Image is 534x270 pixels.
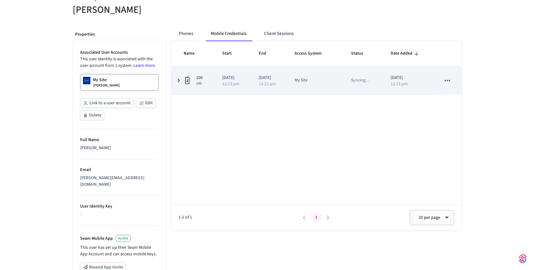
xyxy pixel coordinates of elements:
div: 25 per page [413,210,450,225]
p: User Identity Key [80,203,159,210]
span: Date Added [391,49,421,58]
button: page 1 [311,213,321,223]
p: [DATE] [222,75,244,81]
p: Syncing … [351,77,369,84]
p: [PERSON_NAME] [93,83,120,88]
span: Status [351,49,371,58]
p: Email [80,167,159,173]
button: Delete [80,110,104,120]
span: 1-1 of 1 [179,214,299,221]
span: Start [222,49,240,58]
p: Seam Mobile App [80,235,113,242]
img: Dormakaba Community Site Logo [83,77,90,84]
p: My Site [93,77,107,83]
h5: [PERSON_NAME] [73,3,263,16]
table: sticky table [171,41,462,95]
button: Edit [136,98,156,108]
span: 100 [196,75,203,81]
p: [DATE] [391,75,426,81]
div: - [80,211,159,218]
button: Mobile Credentials [206,26,252,41]
span: Active [118,236,128,241]
p: 12:23 pm [222,82,239,86]
div: [PERSON_NAME] [80,145,159,151]
div: [PERSON_NAME][EMAIL_ADDRESS][DOMAIN_NAME] [80,175,159,188]
p: This user has set up their Seam Mobile App Account and can access mobile keys. [80,244,159,258]
p: Full Name [80,137,159,143]
span: End [259,49,274,58]
p: Associated User Accounts [80,49,159,56]
button: Link to a user account [80,98,133,108]
p: 12:22 pm [259,82,276,86]
span: 100 [196,81,203,86]
button: Phones [174,26,198,41]
p: This user identity is associated with the user account from 1 system. [80,56,159,69]
p: Properties [75,31,164,38]
img: SeamLogoGradient.69752ec5.svg [519,254,527,264]
span: Access System [295,49,330,58]
span: Name [184,49,203,58]
p: 12:23 pm [391,82,408,86]
div: My Site [295,77,308,84]
a: Learn more [133,62,155,69]
a: My Site[PERSON_NAME] [80,74,159,91]
p: [DATE] [259,75,280,81]
nav: pagination navigation [299,213,334,223]
button: Client Sessions [259,26,299,41]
